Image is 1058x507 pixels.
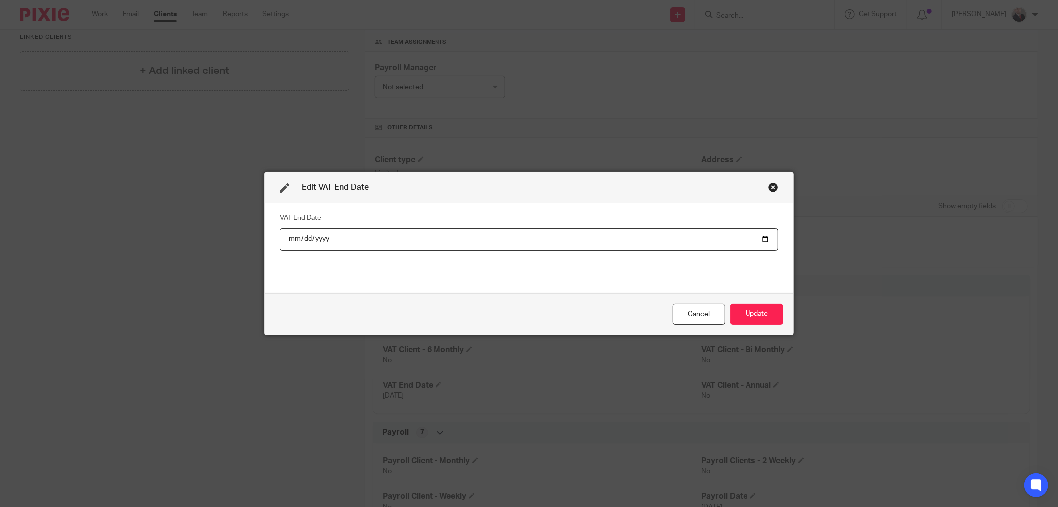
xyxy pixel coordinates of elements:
span: Edit VAT End Date [302,183,369,191]
div: Close this dialog window [768,182,778,192]
div: Close this dialog window [673,304,725,325]
button: Update [730,304,783,325]
input: YYYY-MM-DD [280,228,778,251]
label: VAT End Date [280,213,321,223]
